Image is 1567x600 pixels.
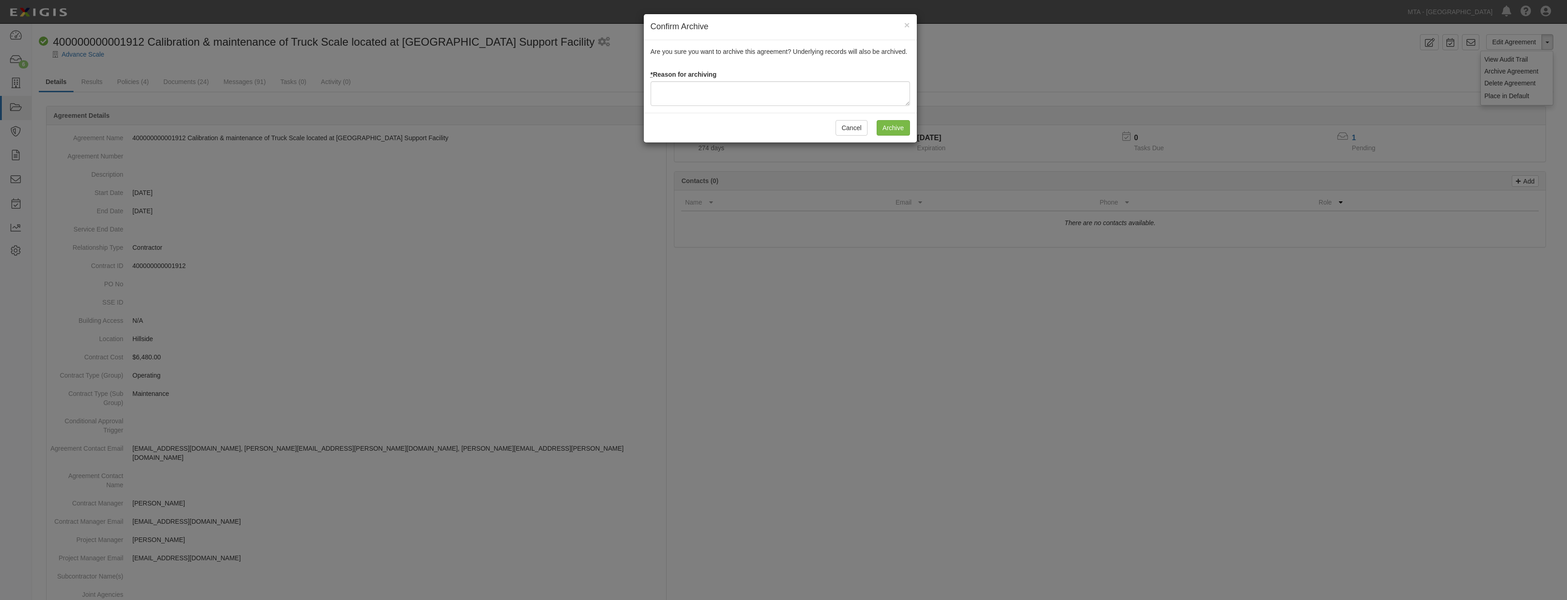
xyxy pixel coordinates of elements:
[644,40,917,113] div: Are you sure you want to archive this agreement? Underlying records will also be archived.
[836,120,868,136] button: Cancel
[651,71,653,78] abbr: required
[904,20,910,30] button: Close
[651,70,717,79] label: Reason for archiving
[877,120,910,136] input: Archive
[651,21,910,33] h4: Confirm Archive
[904,20,910,30] span: ×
